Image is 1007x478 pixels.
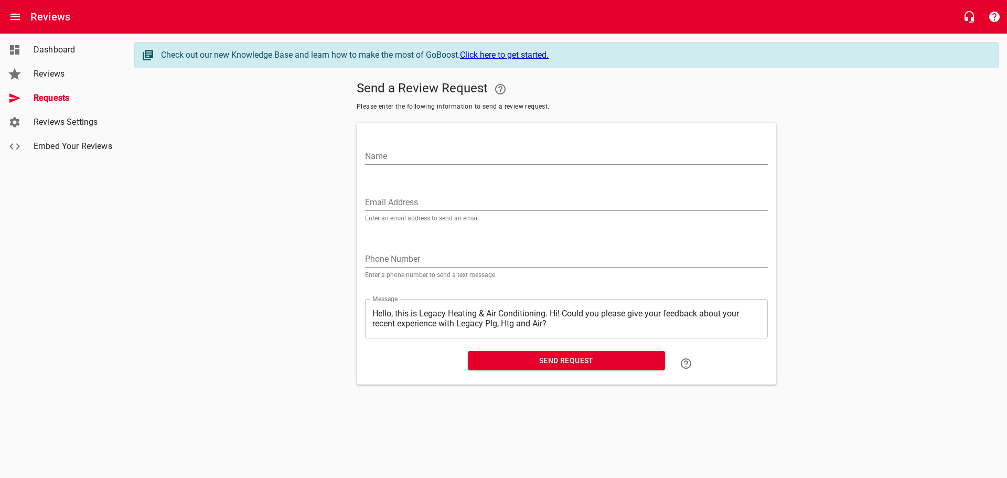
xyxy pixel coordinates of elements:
[34,44,113,56] span: Dashboard
[957,4,982,29] button: Live Chat
[30,8,70,25] h6: Reviews
[982,4,1007,29] button: Support Portal
[357,77,776,102] h5: Send a Review Request
[365,272,768,278] p: Enter a phone number to send a text message.
[365,215,768,221] p: Enter an email address to send an email.
[34,116,113,129] span: Reviews Settings
[357,102,776,112] span: Please enter the following information to send a review request.
[3,4,28,29] button: Open drawer
[161,49,988,61] div: Check out our new Knowledge Base and learn how to make the most of GoBoost.
[34,68,113,80] span: Reviews
[476,354,657,367] span: Send Request
[372,309,760,328] textarea: Hello, this is Legacy Heating & Air Conditioning. Hi! Could you please give your feedback about y...
[34,140,113,153] span: Embed Your Reviews
[468,351,665,370] button: Send Request
[34,92,113,104] span: Requests
[460,50,549,60] a: Click here to get started.
[673,351,699,376] a: Learn how to "Send a Review Request"
[488,77,513,102] a: Your Google or Facebook account must be connected to "Send a Review Request"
